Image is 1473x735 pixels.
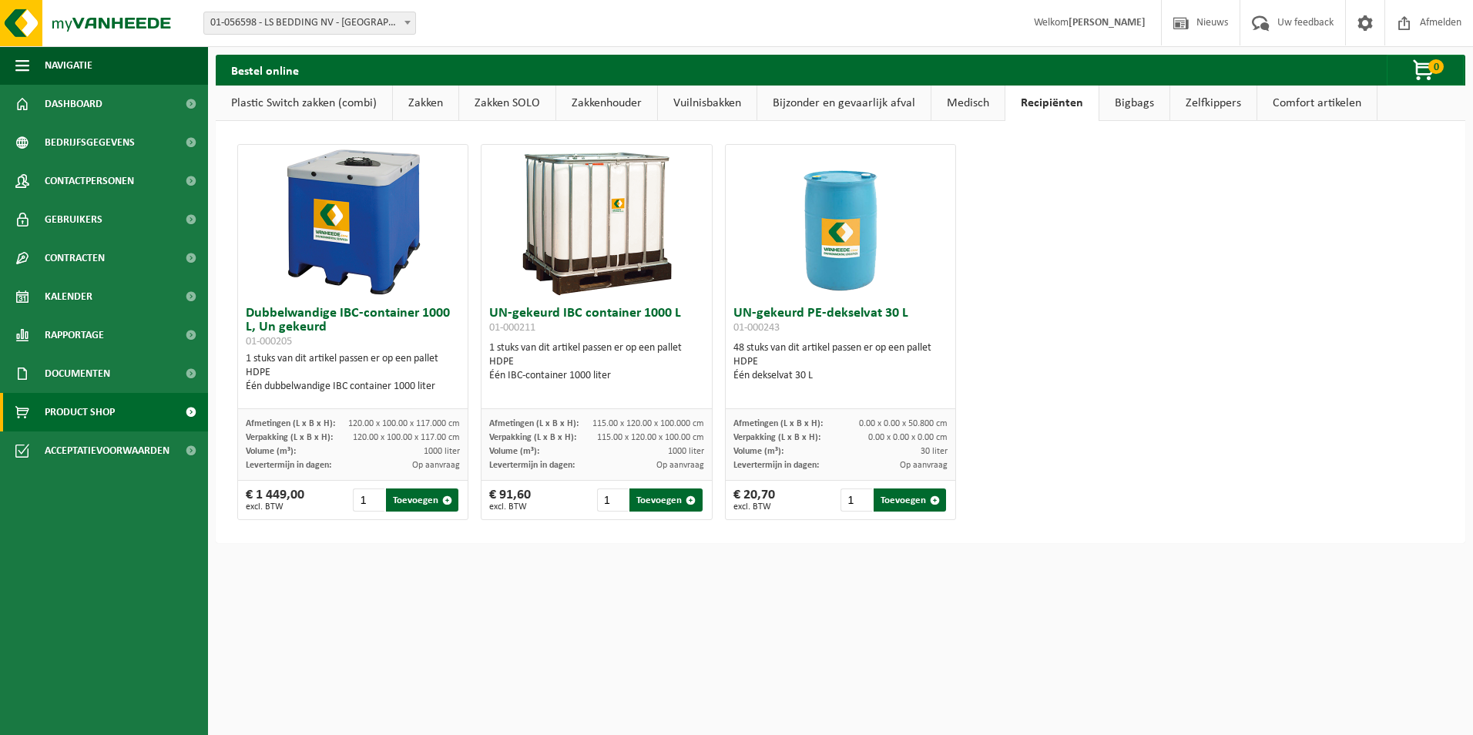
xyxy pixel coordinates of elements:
[45,46,92,85] span: Navigatie
[489,322,535,334] span: 01-000211
[656,461,704,470] span: Op aanvraag
[489,419,579,428] span: Afmetingen (L x B x H):
[45,354,110,393] span: Documenten
[353,433,460,442] span: 120.00 x 100.00 x 117.00 cm
[733,488,775,512] div: € 20,70
[489,461,575,470] span: Levertermijn in dagen:
[386,488,458,512] button: Toevoegen
[424,447,460,456] span: 1000 liter
[45,316,104,354] span: Rapportage
[868,433,948,442] span: 0.00 x 0.00 x 0.00 cm
[353,488,384,512] input: 1
[45,85,102,123] span: Dashboard
[733,419,823,428] span: Afmetingen (L x B x H):
[1099,86,1169,121] a: Bigbags
[520,145,674,299] img: 01-000211
[489,341,704,383] div: 1 stuks van dit artikel passen er op een pallet
[246,419,335,428] span: Afmetingen (L x B x H):
[203,12,416,35] span: 01-056598 - LS BEDDING NV - MALDEGEM
[733,447,783,456] span: Volume (m³):
[597,433,704,442] span: 115.00 x 120.00 x 100.00 cm
[348,419,460,428] span: 120.00 x 100.00 x 117.000 cm
[45,200,102,239] span: Gebruikers
[658,86,757,121] a: Vuilnisbakken
[841,488,872,512] input: 1
[489,369,704,383] div: Één IBC-container 1000 liter
[1257,86,1377,121] a: Comfort artikelen
[412,461,460,470] span: Op aanvraag
[246,488,304,512] div: € 1 449,00
[1428,59,1444,74] span: 0
[757,86,931,121] a: Bijzonder en gevaarlijk afval
[1005,86,1099,121] a: Recipiënten
[459,86,555,121] a: Zakken SOLO
[276,145,430,299] img: 01-000205
[246,433,333,442] span: Verpakking (L x B x H):
[45,431,169,470] span: Acceptatievoorwaarden
[1069,17,1146,29] strong: [PERSON_NAME]
[733,341,948,383] div: 48 stuks van dit artikel passen er op een pallet
[489,502,531,512] span: excl. BTW
[204,12,415,34] span: 01-056598 - LS BEDDING NV - MALDEGEM
[668,447,704,456] span: 1000 liter
[246,336,292,347] span: 01-000205
[489,355,704,369] div: HDPE
[733,307,948,337] h3: UN-gekeurd PE-dekselvat 30 L
[921,447,948,456] span: 30 liter
[246,352,461,394] div: 1 stuks van dit artikel passen er op een pallet
[733,322,780,334] span: 01-000243
[489,488,531,512] div: € 91,60
[489,433,576,442] span: Verpakking (L x B x H):
[246,307,461,348] h3: Dubbelwandige IBC-container 1000 L, Un gekeurd
[900,461,948,470] span: Op aanvraag
[393,86,458,121] a: Zakken
[489,307,704,337] h3: UN-gekeurd IBC container 1000 L
[246,380,461,394] div: Één dubbelwandige IBC container 1000 liter
[733,461,819,470] span: Levertermijn in dagen:
[733,355,948,369] div: HDPE
[45,239,105,277] span: Contracten
[597,488,629,512] input: 1
[556,86,657,121] a: Zakkenhouder
[45,123,135,162] span: Bedrijfsgegevens
[246,447,296,456] span: Volume (m³):
[45,393,115,431] span: Product Shop
[45,162,134,200] span: Contactpersonen
[246,366,461,380] div: HDPE
[763,145,918,299] img: 01-000243
[246,502,304,512] span: excl. BTW
[216,55,314,85] h2: Bestel online
[733,369,948,383] div: Één dekselvat 30 L
[246,461,331,470] span: Levertermijn in dagen:
[733,502,775,512] span: excl. BTW
[931,86,1005,121] a: Medisch
[733,433,820,442] span: Verpakking (L x B x H):
[592,419,704,428] span: 115.00 x 120.00 x 100.000 cm
[489,447,539,456] span: Volume (m³):
[859,419,948,428] span: 0.00 x 0.00 x 50.800 cm
[216,86,392,121] a: Plastic Switch zakken (combi)
[45,277,92,316] span: Kalender
[1387,55,1464,86] button: 0
[629,488,702,512] button: Toevoegen
[1170,86,1257,121] a: Zelfkippers
[874,488,946,512] button: Toevoegen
